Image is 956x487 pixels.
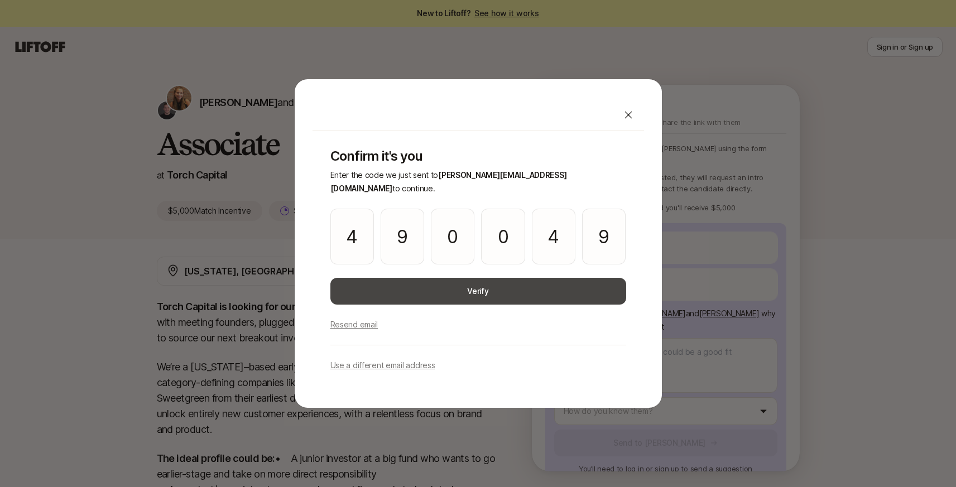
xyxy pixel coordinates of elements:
p: Use a different email address [330,359,435,372]
input: Please enter OTP character 4 [481,209,525,264]
p: Resend email [330,318,378,331]
button: Verify [330,278,626,305]
input: Please enter OTP character 3 [431,209,474,264]
p: Enter the code we just sent to to continue. [330,168,626,195]
input: Please enter OTP character 6 [582,209,626,264]
span: [PERSON_NAME][EMAIL_ADDRESS][DOMAIN_NAME] [330,170,567,193]
input: Please enter OTP character 5 [532,209,575,264]
input: Please enter OTP character 2 [381,209,424,264]
p: Confirm it's you [330,148,626,164]
input: Please enter OTP character 1 [330,209,374,264]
